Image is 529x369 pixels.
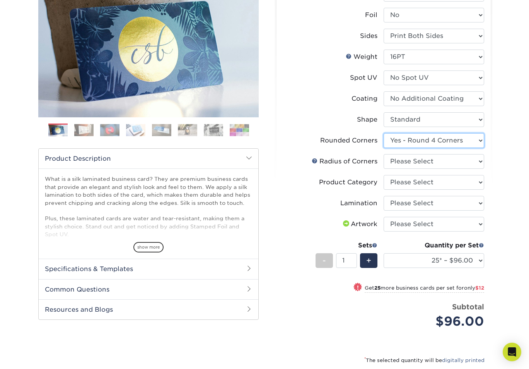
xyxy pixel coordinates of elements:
[384,241,484,250] div: Quantity per Set
[340,199,377,208] div: Lamination
[350,73,377,82] div: Spot UV
[39,299,258,319] h2: Resources and Blogs
[365,285,484,293] small: Get more business cards per set for
[319,178,377,187] div: Product Category
[100,124,119,136] img: Business Cards 03
[360,31,377,41] div: Sides
[39,259,258,279] h2: Specifications & Templates
[316,241,377,250] div: Sets
[475,285,484,291] span: $12
[346,52,377,62] div: Weight
[352,94,377,103] div: Coating
[365,10,377,20] div: Foil
[452,302,484,311] strong: Subtotal
[133,242,164,252] span: show more
[357,115,377,124] div: Shape
[503,343,521,361] div: Open Intercom Messenger
[230,124,249,136] img: Business Cards 08
[323,255,326,266] span: -
[312,157,377,166] div: Radius of Corners
[74,124,94,136] img: Business Cards 02
[45,175,252,301] p: What is a silk laminated business card? They are premium business cards that provide an elegant a...
[39,149,258,168] h2: Product Description
[366,255,371,266] span: +
[48,121,68,140] img: Business Cards 01
[364,357,485,363] small: The selected quantity will be
[320,136,377,145] div: Rounded Corners
[178,124,197,136] img: Business Cards 06
[126,124,145,136] img: Business Cards 04
[442,357,485,363] a: digitally printed
[341,220,377,229] div: Artwork
[464,285,484,291] span: only
[152,124,171,136] img: Business Cards 05
[204,124,223,136] img: Business Cards 07
[389,312,484,331] div: $96.00
[357,283,359,292] span: !
[374,285,381,291] strong: 25
[39,279,258,299] h2: Common Questions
